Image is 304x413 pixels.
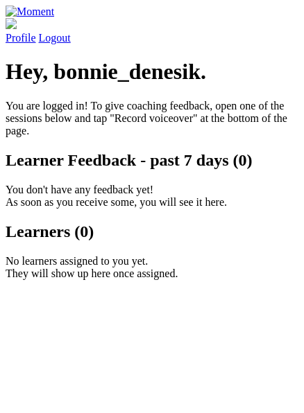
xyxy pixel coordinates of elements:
h1: Hey, bonnie_denesik. [6,59,298,85]
p: You are logged in! To give coaching feedback, open one of the sessions below and tap "Record voic... [6,100,298,137]
p: No learners assigned to you yet. They will show up here once assigned. [6,255,298,280]
img: Moment [6,6,54,18]
h2: Learners (0) [6,222,298,241]
h2: Learner Feedback - past 7 days (0) [6,151,298,170]
p: You don't have any feedback yet! As soon as you receive some, you will see it here. [6,184,298,209]
a: Logout [39,32,71,44]
a: Profile [6,18,298,44]
img: default_avatar-b4e2223d03051bc43aaaccfb402a43260a3f17acc7fafc1603fdf008d6cba3c9.png [6,18,17,29]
